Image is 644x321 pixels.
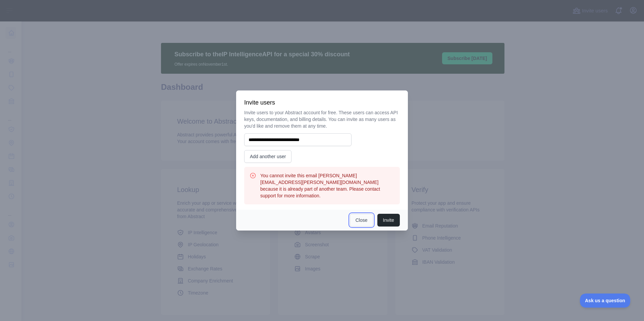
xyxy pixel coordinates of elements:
[244,150,291,163] button: Add another user
[377,214,400,227] button: Invite
[580,294,631,308] iframe: Toggle Customer Support
[260,172,394,199] h3: You cannot invite this email [PERSON_NAME][EMAIL_ADDRESS][PERSON_NAME][DOMAIN_NAME] because it is...
[244,109,400,129] p: Invite users to your Abstract account for free. These users can access API keys, documentation, a...
[244,99,400,107] h3: Invite users
[350,214,373,227] button: Close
